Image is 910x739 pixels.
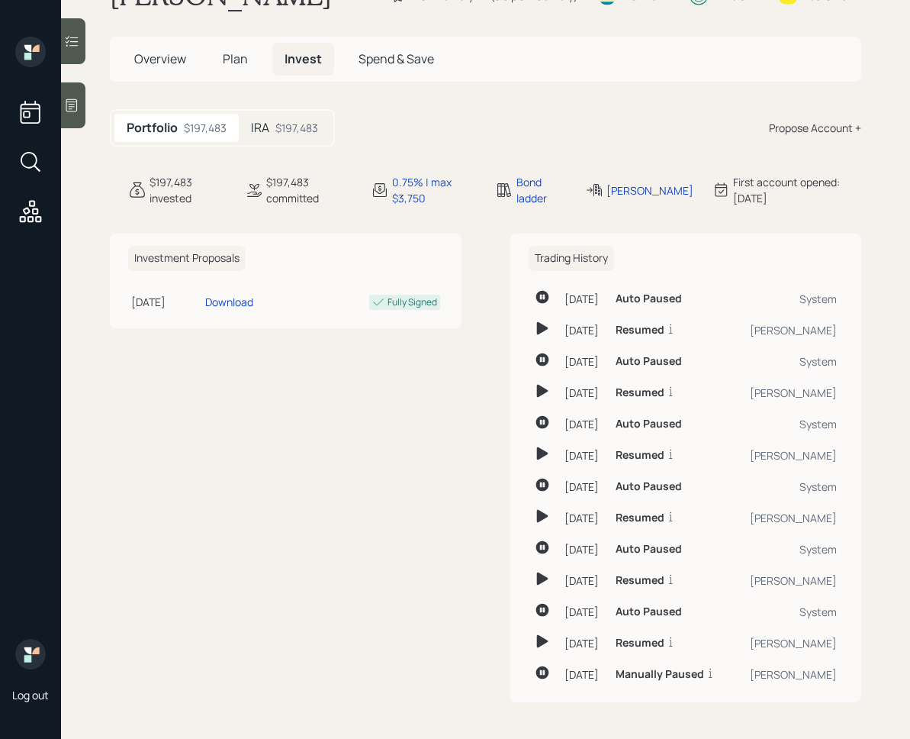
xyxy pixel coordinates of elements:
[740,291,837,307] div: System
[616,543,682,556] h6: Auto Paused
[564,604,603,620] div: [DATE]
[529,246,614,271] h6: Trading History
[616,637,664,650] h6: Resumed
[150,174,227,206] div: $197,483 invested
[740,510,837,526] div: [PERSON_NAME]
[616,574,664,587] h6: Resumed
[223,50,248,67] span: Plan
[616,605,682,618] h6: Auto Paused
[134,50,186,67] span: Overview
[184,120,227,136] div: $197,483
[564,385,603,401] div: [DATE]
[740,322,837,338] div: [PERSON_NAME]
[740,447,837,463] div: [PERSON_NAME]
[564,666,603,683] div: [DATE]
[564,416,603,432] div: [DATE]
[616,480,682,493] h6: Auto Paused
[740,541,837,557] div: System
[616,324,664,337] h6: Resumed
[733,174,861,206] div: First account opened: [DATE]
[616,668,704,681] h6: Manually Paused
[740,666,837,683] div: [PERSON_NAME]
[564,510,603,526] div: [DATE]
[516,174,567,206] div: Bond ladder
[616,386,664,399] h6: Resumed
[769,120,861,136] div: Propose Account +
[740,573,837,589] div: [PERSON_NAME]
[740,385,837,401] div: [PERSON_NAME]
[564,573,603,589] div: [DATE]
[564,291,603,307] div: [DATE]
[564,479,603,495] div: [DATE]
[205,294,253,310] div: Download
[131,294,199,310] div: [DATE]
[387,295,437,309] div: Fully Signed
[740,635,837,651] div: [PERSON_NAME]
[616,292,682,305] h6: Auto Paused
[740,416,837,432] div: System
[564,322,603,338] div: [DATE]
[392,174,477,206] div: 0.75% | max $3,750
[12,688,49,702] div: Log out
[128,246,246,271] h6: Investment Proposals
[251,121,269,135] h5: IRA
[359,50,434,67] span: Spend & Save
[564,635,603,651] div: [DATE]
[616,355,682,368] h6: Auto Paused
[275,120,318,136] div: $197,483
[564,353,603,369] div: [DATE]
[740,479,837,495] div: System
[564,447,603,463] div: [DATE]
[616,418,682,431] h6: Auto Paused
[606,182,693,198] div: [PERSON_NAME]
[740,353,837,369] div: System
[266,174,352,206] div: $197,483 committed
[616,449,664,462] h6: Resumed
[127,121,178,135] h5: Portfolio
[285,50,322,67] span: Invest
[15,639,46,670] img: retirable_logo.png
[564,541,603,557] div: [DATE]
[740,604,837,620] div: System
[616,511,664,524] h6: Resumed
